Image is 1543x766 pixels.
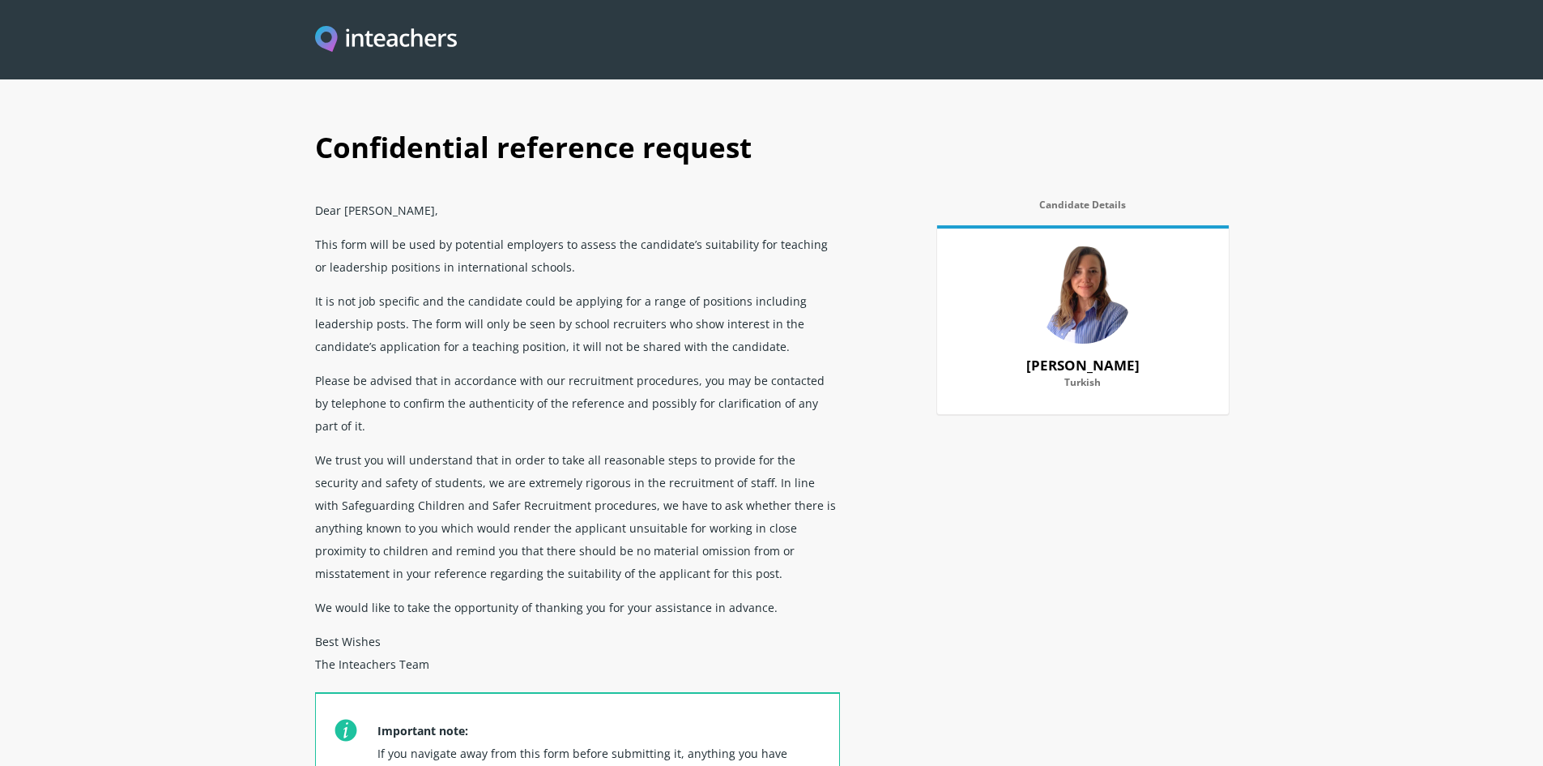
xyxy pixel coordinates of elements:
img: Inteachers [315,26,458,54]
a: Visit this site's homepage [315,26,458,54]
strong: Important note: [377,723,468,738]
p: Please be advised that in accordance with our recruitment procedures, you may be contacted by tel... [315,363,840,443]
p: It is not job specific and the candidate could be applying for a range of positions including lea... [315,284,840,363]
label: Turkish [957,377,1209,398]
p: We would like to take the opportunity of thanking you for your assistance in advance. [315,590,840,624]
h1: Confidential reference request [315,113,1229,193]
p: This form will be used by potential employers to assess the candidate’s suitability for teaching ... [315,227,840,284]
img: 79789 [1034,246,1132,344]
p: We trust you will understand that in order to take all reasonable steps to provide for the securi... [315,443,840,590]
strong: [PERSON_NAME] [1026,356,1140,374]
p: Dear [PERSON_NAME], [315,193,840,227]
label: Candidate Details [937,199,1229,220]
p: Best Wishes The Inteachers Team [315,624,840,692]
